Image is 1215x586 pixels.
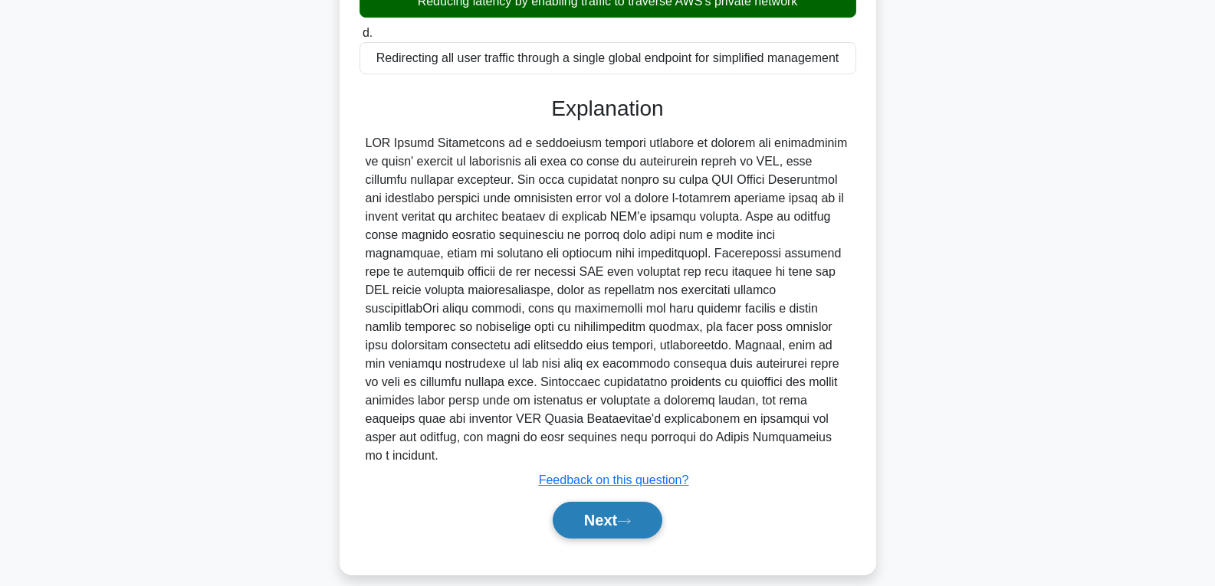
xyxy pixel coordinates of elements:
h3: Explanation [369,96,847,122]
button: Next [553,502,662,539]
div: Redirecting all user traffic through a single global endpoint for simplified management [360,42,856,74]
div: LOR Ipsumd Sitametcons ad e seddoeiusm tempori utlabore et dolorem ali enimadminim ve quisn' exer... [366,134,850,465]
span: d. [363,26,373,39]
a: Feedback on this question? [539,473,689,486]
